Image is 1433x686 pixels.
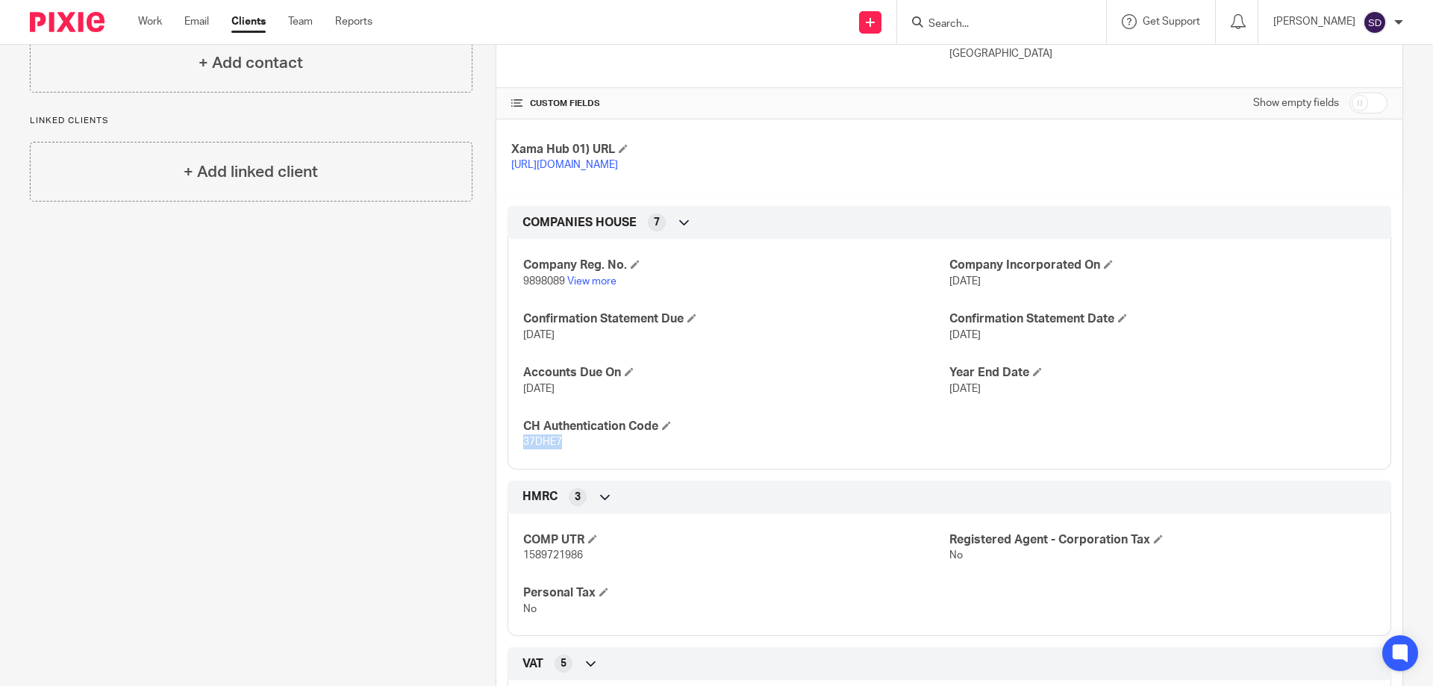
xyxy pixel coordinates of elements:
h4: CUSTOM FIELDS [511,98,949,110]
a: [URL][DOMAIN_NAME] [511,160,618,170]
span: COMPANIES HOUSE [522,215,637,231]
img: svg%3E [1363,10,1387,34]
input: Search [927,18,1061,31]
h4: Confirmation Statement Due [523,311,949,327]
label: Show empty fields [1253,96,1339,110]
span: 1589721986 [523,550,583,561]
span: [DATE] [949,276,981,287]
span: 5 [561,656,566,671]
span: 3 [575,490,581,505]
a: Clients [231,14,266,29]
span: 37DHE7 [523,437,562,447]
p: Linked clients [30,115,472,127]
h4: Accounts Due On [523,365,949,381]
img: Pixie [30,12,104,32]
p: [PERSON_NAME] [1273,14,1355,29]
a: Reports [335,14,372,29]
span: 9898089 [523,276,565,287]
h4: Personal Tax [523,585,949,601]
h4: Company Incorporated On [949,258,1376,273]
span: Get Support [1143,16,1200,27]
h4: + Add linked client [184,160,318,184]
span: [DATE] [523,330,555,340]
h4: + Add contact [199,52,303,75]
a: Team [288,14,313,29]
h4: Confirmation Statement Date [949,311,1376,327]
span: 7 [654,215,660,230]
span: HMRC [522,489,558,505]
span: VAT [522,656,543,672]
h4: COMP UTR [523,532,949,548]
span: No [523,604,537,614]
h4: Registered Agent - Corporation Tax [949,532,1376,548]
span: [DATE] [949,384,981,394]
h4: Xama Hub 01) URL [511,142,949,158]
span: [DATE] [949,330,981,340]
a: View more [567,276,616,287]
h4: Company Reg. No. [523,258,949,273]
h4: Year End Date [949,365,1376,381]
a: Work [138,14,162,29]
span: [DATE] [523,384,555,394]
h4: CH Authentication Code [523,419,949,434]
span: No [949,550,963,561]
a: Email [184,14,209,29]
p: [GEOGRAPHIC_DATA] [949,46,1387,61]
